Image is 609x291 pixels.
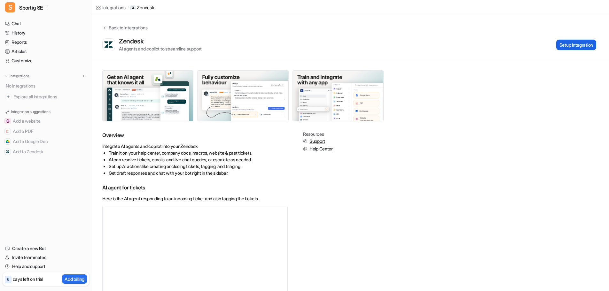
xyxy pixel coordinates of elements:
[102,143,288,149] p: Integrate AI agents and copilot into your Zendesk.
[3,244,89,253] a: Create a new Bot
[104,41,113,49] img: Zendesk logo
[303,139,308,143] img: support.svg
[102,195,288,202] p: Here is the AI agent responding to an incoming ticket and also tagging the tickets.
[303,147,308,151] img: support.svg
[3,116,89,126] button: Add a websiteAdd a website
[6,119,10,123] img: Add a website
[62,274,87,284] button: Add billing
[3,126,89,136] button: Add a PDFAdd a PDF
[130,4,154,11] a: Zendesk
[3,19,89,28] a: Chat
[109,163,288,170] li: Set up AI actions like creating or closing tickets, tagging, and triaging.
[3,136,89,147] button: Add a Google DocAdd a Google Doc
[102,184,288,191] h2: AI agent for tickets
[556,40,596,50] button: Setup Integration
[6,140,10,143] img: Add a Google Doc
[303,146,333,152] button: Help Center
[3,262,89,271] a: Help and support
[3,147,89,157] button: Add to ZendeskAdd to Zendesk
[303,132,333,137] div: Resources
[5,2,15,12] span: S
[109,156,288,163] li: AI can resolve tickets, emails, and live chat queries, or escalate as needed.
[3,73,31,79] button: Integrations
[4,80,89,91] div: No integrations
[13,276,43,282] p: days left on trial
[3,56,89,65] a: Customize
[5,94,12,100] img: explore all integrations
[81,74,86,78] img: menu_add.svg
[4,74,8,78] img: expand menu
[102,132,288,139] h2: Overview
[309,146,333,152] span: Help Center
[3,38,89,47] a: Reports
[7,277,9,282] p: 6
[11,109,50,115] p: Integration suggestions
[119,37,146,45] div: Zendesk
[102,4,126,11] div: Integrations
[10,73,29,79] p: Integrations
[119,45,202,52] div: AI agents and copilot to streamline support
[65,276,84,282] p: Add billing
[6,129,10,133] img: Add a PDF
[107,24,147,31] div: Back to integrations
[109,170,288,176] li: Get draft responses and chat with your bot right in the sidebar.
[3,47,89,56] a: Articles
[137,4,154,11] p: Zendesk
[13,92,87,102] span: Explore all integrations
[128,5,129,11] span: /
[303,138,333,144] button: Support
[102,24,147,37] button: Back to integrations
[309,138,325,144] span: Support
[3,28,89,37] a: History
[6,150,10,154] img: Add to Zendesk
[3,92,89,101] a: Explore all integrations
[19,3,43,12] span: Sportig SE
[3,253,89,262] a: Invite teammates
[96,4,126,11] a: Integrations
[109,149,288,156] li: Train it on your help center, company docs, macros, website & past tickets.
